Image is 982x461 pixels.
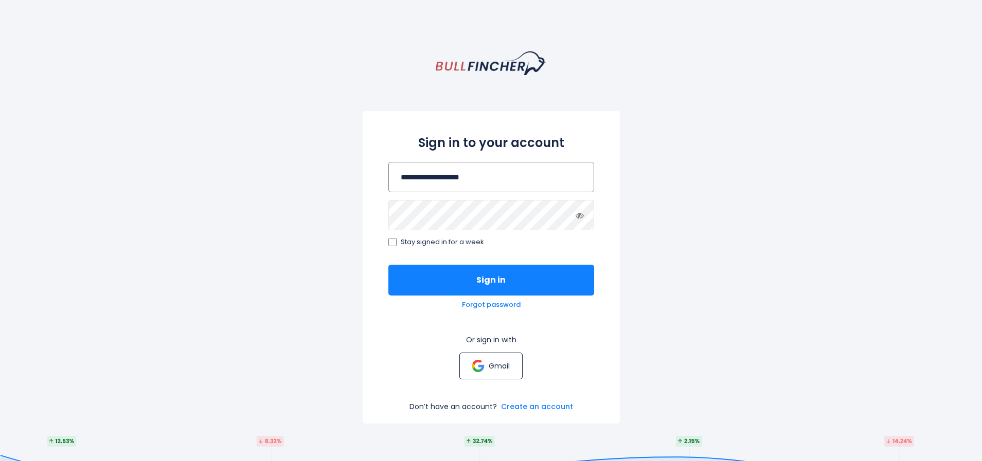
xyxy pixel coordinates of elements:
[388,265,594,296] button: Sign in
[489,361,510,371] p: Gmail
[501,402,573,411] a: Create an account
[388,335,594,344] p: Or sign in with
[388,238,397,246] input: Stay signed in for a week
[409,402,497,411] p: Don’t have an account?
[459,353,523,379] a: Gmail
[436,51,546,75] a: homepage
[388,134,594,152] h2: Sign in to your account
[401,238,484,247] span: Stay signed in for a week
[462,301,521,309] a: Forgot password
